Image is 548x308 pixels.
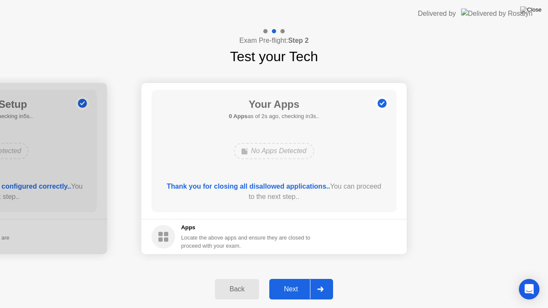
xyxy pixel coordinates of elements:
div: Next [272,285,310,293]
img: Delivered by Rosalyn [461,9,533,18]
button: Next [269,279,333,299]
img: Close [520,6,542,13]
h1: Your Apps [229,97,319,112]
div: No Apps Detected [234,143,314,159]
div: Back [217,285,256,293]
b: 0 Apps [229,113,247,119]
div: You can proceed to the next step.. [164,181,384,202]
div: Delivered by [418,9,456,19]
h1: Test your Tech [230,46,318,67]
h5: Apps [181,223,311,232]
b: Step 2 [288,37,309,44]
h4: Exam Pre-flight: [239,36,309,46]
b: Thank you for closing all disallowed applications.. [167,183,330,190]
div: Open Intercom Messenger [519,279,539,299]
h5: as of 2s ago, checking in3s.. [229,112,319,121]
button: Back [215,279,259,299]
div: Locate the above apps and ensure they are closed to proceed with your exam. [181,234,311,250]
